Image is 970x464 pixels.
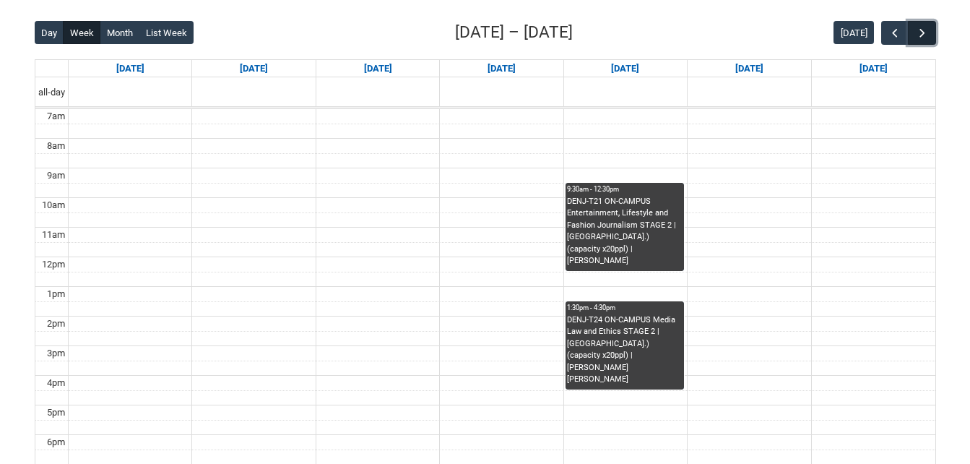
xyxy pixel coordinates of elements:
div: DENJ-T24 ON-CAMPUS Media Law and Ethics STAGE 2 | [GEOGRAPHIC_DATA].) (capacity x20ppl) | [PERSON... [567,314,683,386]
div: DENJ-T21 ON-CAMPUS Entertainment, Lifestyle and Fashion Journalism STAGE 2 | [GEOGRAPHIC_DATA].) ... [567,196,683,267]
div: 11am [39,228,68,242]
a: Go to September 18, 2025 [608,60,642,77]
button: [DATE] [833,21,874,44]
div: 1:30pm - 4:30pm [567,303,683,313]
a: Go to September 20, 2025 [857,60,891,77]
div: 4pm [44,376,68,390]
button: List Week [139,21,194,44]
div: 7am [44,109,68,124]
a: Go to September 17, 2025 [485,60,519,77]
div: 8am [44,139,68,153]
div: 2pm [44,317,68,331]
div: 10am [39,198,68,212]
button: Day [35,21,64,44]
div: 6pm [44,435,68,450]
button: Next Week [908,21,935,45]
div: 3pm [44,346,68,361]
div: 5pm [44,405,68,420]
a: Go to September 15, 2025 [237,60,271,77]
div: 12pm [39,257,68,272]
div: 1pm [44,287,68,301]
button: Month [100,21,139,44]
button: Week [63,21,100,44]
a: Go to September 19, 2025 [732,60,766,77]
span: all-day [35,85,68,100]
div: 9:30am - 12:30pm [567,184,683,194]
div: 9am [44,168,68,183]
a: Go to September 16, 2025 [361,60,395,77]
a: Go to September 14, 2025 [113,60,147,77]
h2: [DATE] – [DATE] [455,20,573,45]
button: Previous Week [881,21,909,45]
